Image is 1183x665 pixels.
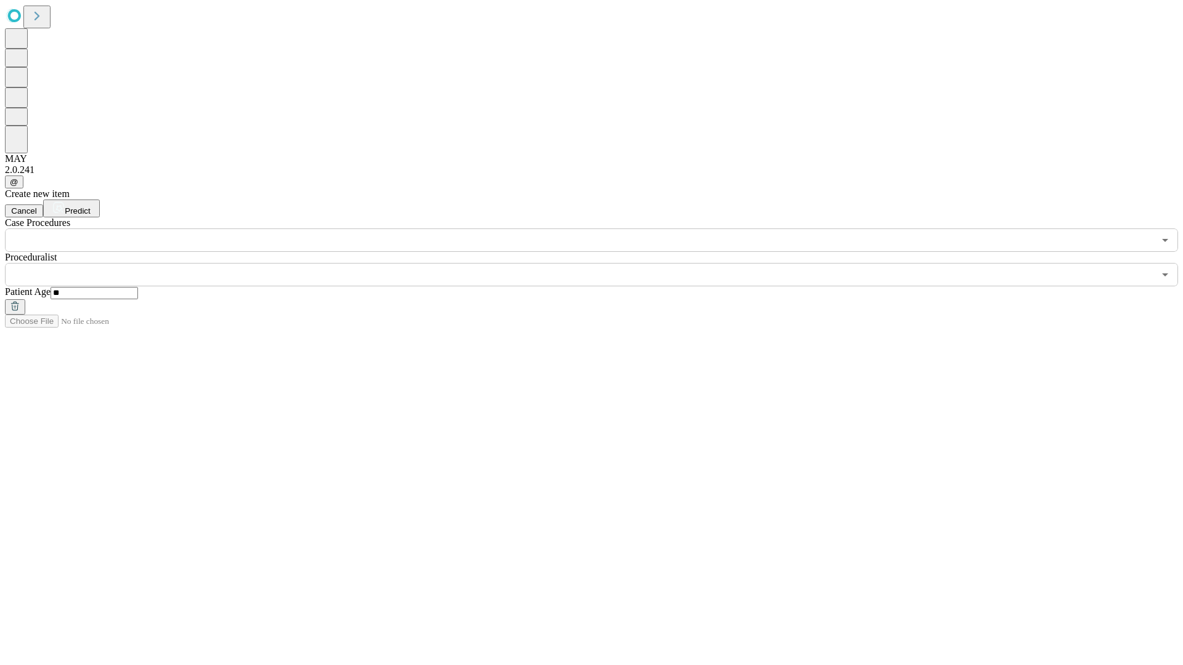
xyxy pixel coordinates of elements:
div: MAY [5,153,1178,164]
button: @ [5,175,23,188]
span: Proceduralist [5,252,57,262]
button: Cancel [5,204,43,217]
span: @ [10,177,18,187]
div: 2.0.241 [5,164,1178,175]
span: Predict [65,206,90,216]
button: Predict [43,199,100,217]
button: Open [1157,266,1174,283]
button: Open [1157,232,1174,249]
span: Patient Age [5,286,51,297]
span: Cancel [11,206,37,216]
span: Create new item [5,188,70,199]
span: Scheduled Procedure [5,217,70,228]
